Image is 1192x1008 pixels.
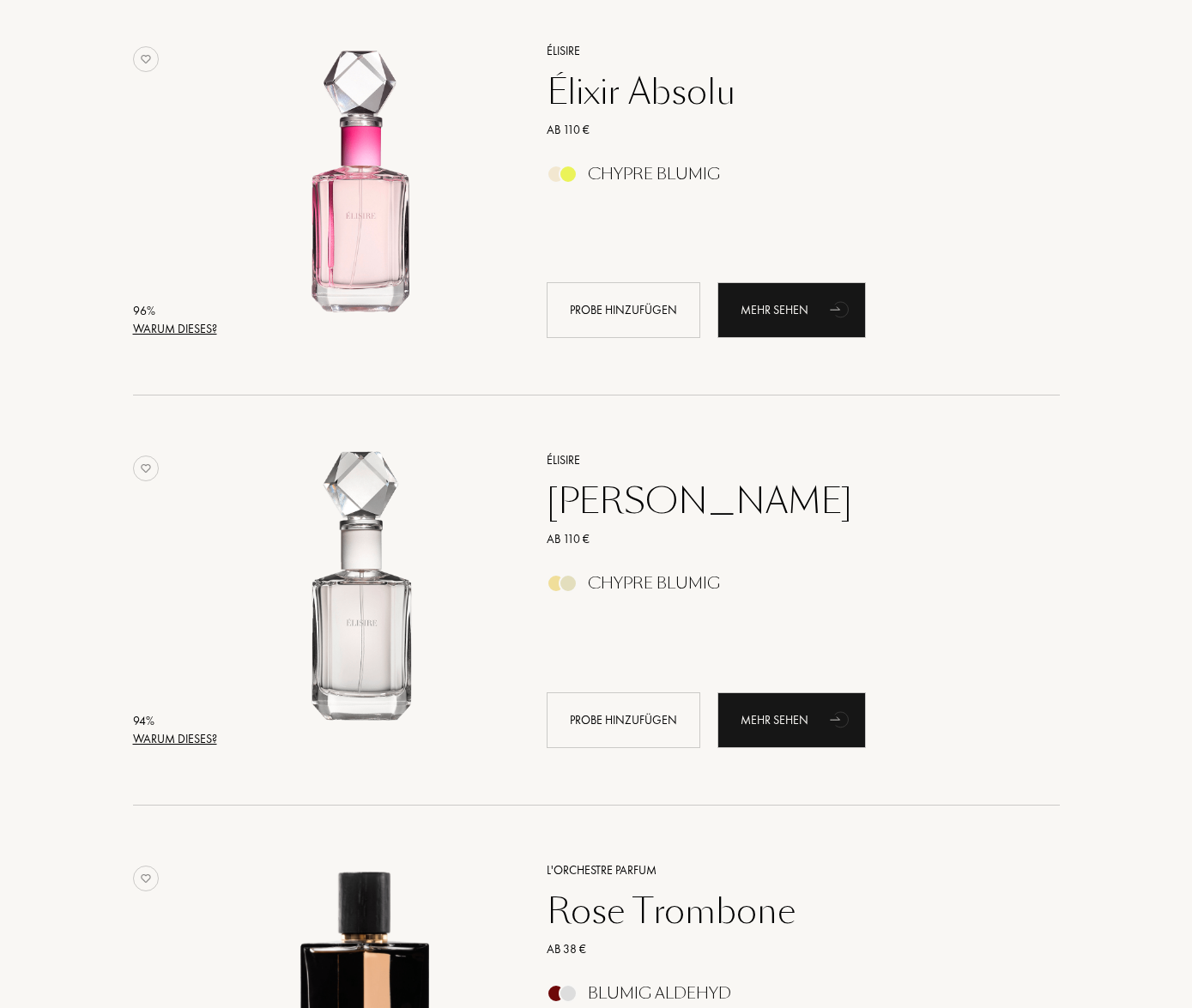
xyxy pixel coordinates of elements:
[547,692,700,748] div: Probe hinzufügen
[133,712,217,730] div: 94 %
[221,449,506,734] img: Jasmin Paradis Élisire
[534,940,1034,958] a: Ab 38 €
[534,890,1034,932] a: Rose Trombone
[717,282,866,338] a: Mehr sehenanimation
[534,861,1034,879] a: L'Orchestre Parfum
[221,430,521,767] a: Jasmin Paradis Élisire
[534,170,1034,188] a: Chypre Blumig
[588,574,720,593] div: Chypre Blumig
[534,989,1034,1007] a: Blumig Aldehyd
[588,984,731,1003] div: Blumig Aldehyd
[133,302,217,320] div: 96 %
[588,165,720,184] div: Chypre Blumig
[133,730,217,748] div: Warum dieses?
[547,282,700,338] div: Probe hinzufügen
[717,692,866,748] div: Mehr sehen
[534,530,1034,548] a: Ab 110 €
[221,21,521,358] a: Élixir Absolu Élisire
[534,42,1034,60] a: Élisire
[534,71,1034,112] a: Élixir Absolu
[534,579,1034,597] a: Chypre Blumig
[133,866,159,891] img: no_like_p.png
[534,121,1034,139] a: Ab 110 €
[534,480,1034,522] a: [PERSON_NAME]
[133,456,159,481] img: no_like_p.png
[221,39,506,325] img: Élixir Absolu Élisire
[824,702,858,736] div: animation
[717,282,866,338] div: Mehr sehen
[717,692,866,748] a: Mehr sehenanimation
[824,292,858,326] div: animation
[133,320,217,338] div: Warum dieses?
[534,451,1034,469] a: Élisire
[133,46,159,72] img: no_like_p.png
